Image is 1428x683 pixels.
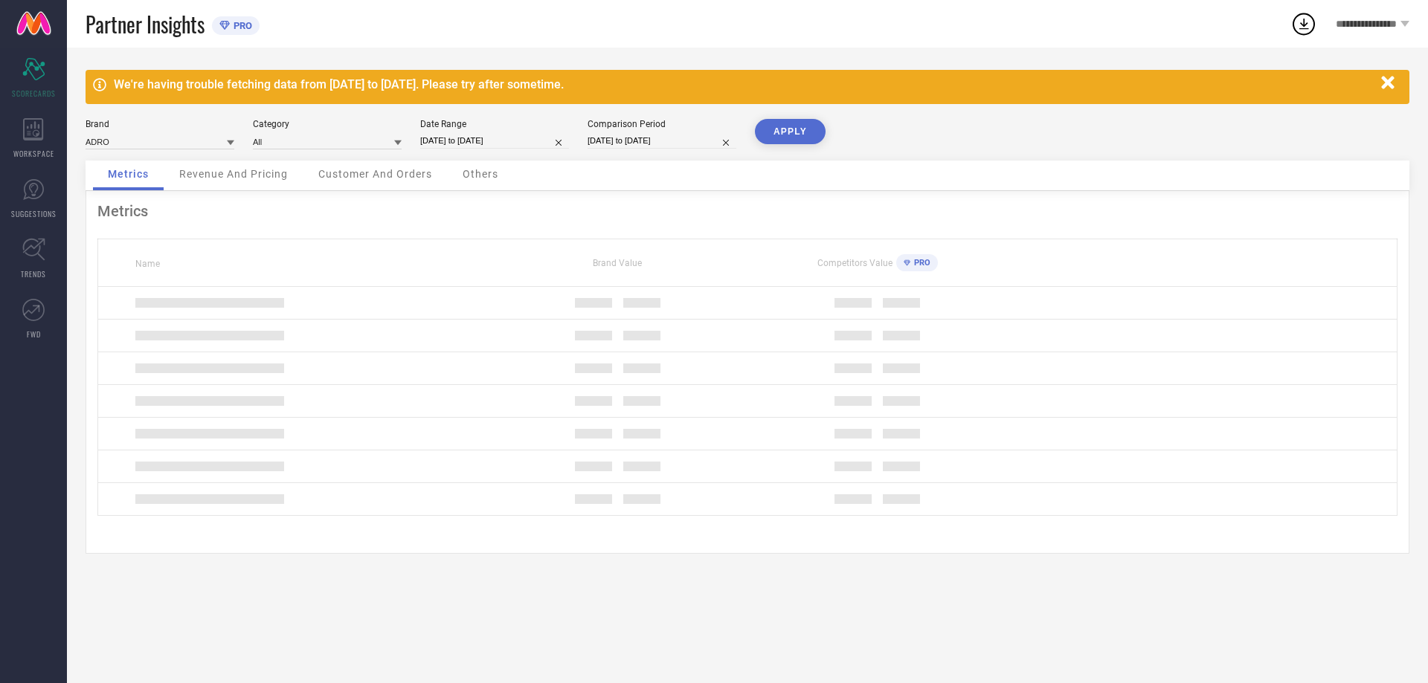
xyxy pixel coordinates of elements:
span: Name [135,259,160,269]
div: Comparison Period [588,119,736,129]
span: TRENDS [21,268,46,279]
div: Brand [86,119,234,129]
div: We're having trouble fetching data from [DATE] to [DATE]. Please try after sometime. [114,77,1374,91]
button: APPLY [755,119,826,144]
span: WORKSPACE [13,148,54,159]
input: Select comparison period [588,133,736,149]
span: Brand Value [593,258,642,268]
span: SUGGESTIONS [11,208,57,219]
span: Revenue And Pricing [179,168,288,180]
span: Customer And Orders [318,168,432,180]
span: Competitors Value [817,258,892,268]
span: Partner Insights [86,9,205,39]
span: PRO [230,20,252,31]
span: PRO [910,258,930,268]
div: Metrics [97,202,1398,220]
div: Category [253,119,402,129]
span: Others [463,168,498,180]
div: Open download list [1290,10,1317,37]
span: SCORECARDS [12,88,56,99]
input: Select date range [420,133,569,149]
span: Metrics [108,168,149,180]
span: FWD [27,328,41,340]
div: Date Range [420,119,569,129]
